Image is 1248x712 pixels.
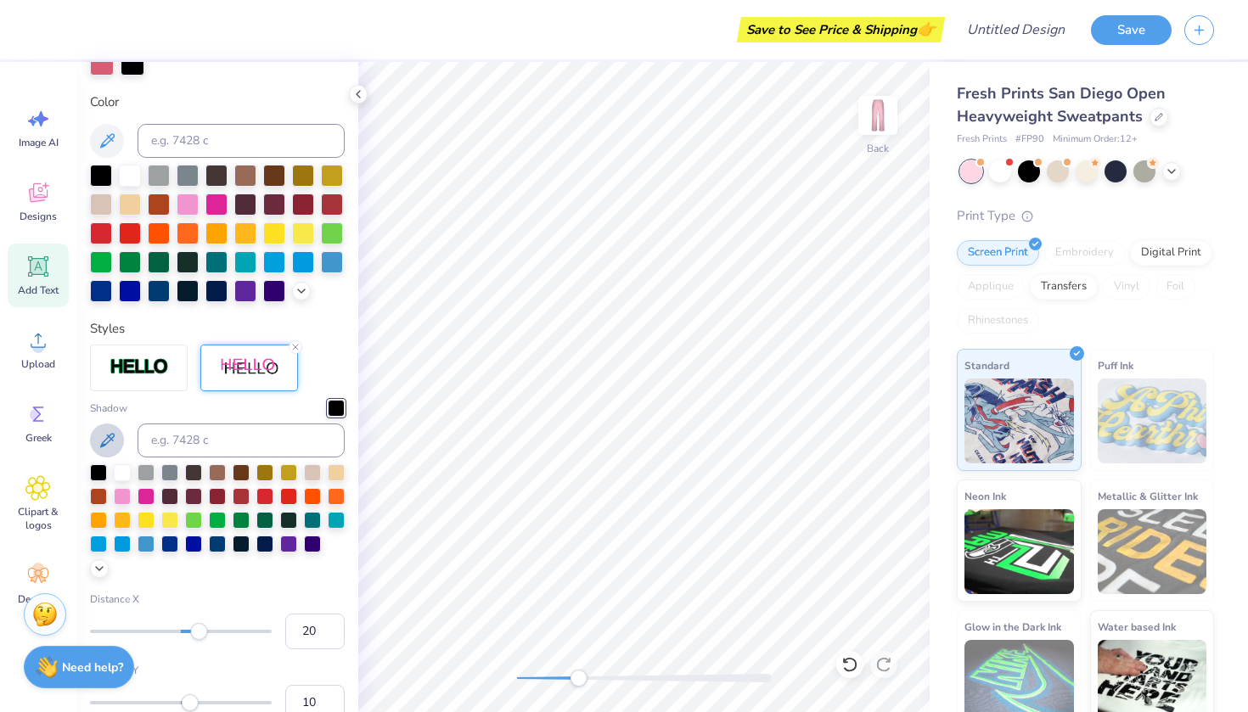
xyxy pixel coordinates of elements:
[90,591,345,607] label: Distance X
[1103,274,1150,300] div: Vinyl
[190,623,207,640] div: Accessibility label
[182,694,199,711] div: Accessibility label
[18,592,59,606] span: Decorate
[1098,378,1207,463] img: Puff Ink
[917,19,936,39] span: 👉
[138,124,345,158] input: e.g. 7428 c
[1015,132,1044,147] span: # FP90
[110,357,169,377] img: Stroke
[20,210,57,223] span: Designs
[964,509,1074,594] img: Neon Ink
[741,17,941,42] div: Save to See Price & Shipping
[957,308,1039,334] div: Rhinestones
[964,618,1061,636] span: Glow in the Dark Ink
[1098,509,1207,594] img: Metallic & Glitter Ink
[1098,356,1133,374] span: Puff Ink
[964,487,1006,505] span: Neon Ink
[1030,274,1098,300] div: Transfers
[62,659,123,676] strong: Need help?
[964,378,1074,463] img: Standard
[18,283,59,297] span: Add Text
[953,13,1078,47] input: Untitled Design
[90,319,125,339] label: Styles
[1098,618,1176,636] span: Water based Ink
[10,505,66,532] span: Clipart & logos
[861,98,895,132] img: Back
[957,274,1025,300] div: Applique
[19,136,59,149] span: Image AI
[90,401,127,416] label: Shadow
[1053,132,1138,147] span: Minimum Order: 12 +
[1130,240,1212,266] div: Digital Print
[867,141,889,156] div: Back
[1098,487,1198,505] span: Metallic & Glitter Ink
[1091,15,1172,45] button: Save
[138,423,345,457] input: e.g. 7428 c
[1044,240,1125,266] div: Embroidery
[90,93,345,112] label: Color
[957,240,1039,266] div: Screen Print
[570,670,587,687] div: Accessibility label
[25,431,52,445] span: Greek
[1155,274,1195,300] div: Foil
[90,663,345,678] label: Distance Y
[957,83,1166,126] span: Fresh Prints San Diego Open Heavyweight Sweatpants
[21,357,55,371] span: Upload
[220,357,279,378] img: Shadow
[957,206,1214,226] div: Print Type
[964,356,1009,374] span: Standard
[957,132,1007,147] span: Fresh Prints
